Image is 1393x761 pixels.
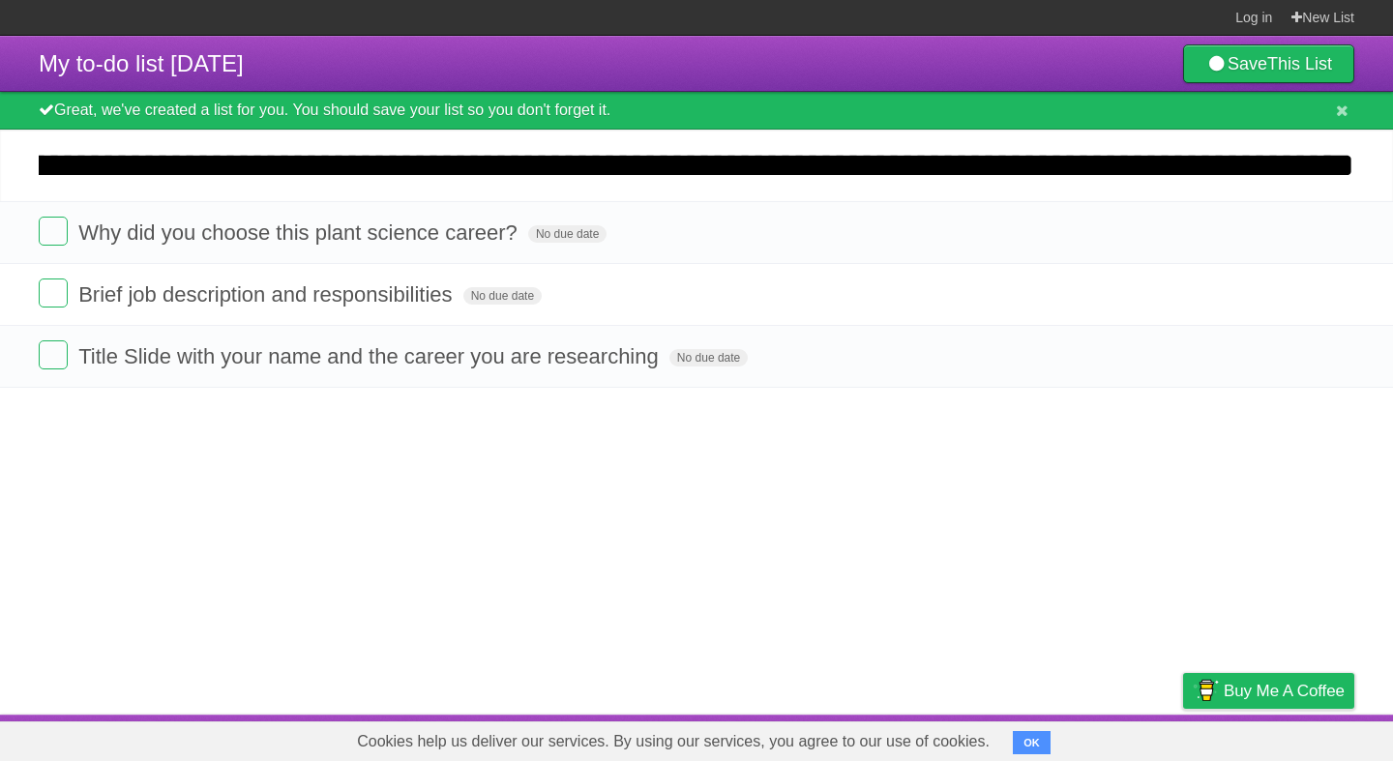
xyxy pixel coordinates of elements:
[1183,673,1354,709] a: Buy me a coffee
[528,225,607,243] span: No due date
[463,287,542,305] span: No due date
[1224,674,1345,708] span: Buy me a coffee
[78,344,664,368] span: Title Slide with your name and the career you are researching
[669,349,748,366] span: No due date
[78,220,522,245] span: Why did you choose this plant science career?
[1267,54,1332,73] b: This List
[1158,719,1208,756] a: Privacy
[926,719,966,756] a: About
[1193,674,1219,707] img: Buy me a coffee
[1013,731,1051,754] button: OK
[78,282,457,307] span: Brief job description and responsibilities
[1232,719,1354,756] a: Suggest a feature
[39,217,68,246] label: Done
[990,719,1068,756] a: Developers
[39,340,68,369] label: Done
[1092,719,1135,756] a: Terms
[39,50,244,76] span: My to-do list [DATE]
[39,278,68,307] label: Done
[338,722,1009,761] span: Cookies help us deliver our services. By using our services, you agree to our use of cookies.
[1183,44,1354,83] a: SaveThis List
